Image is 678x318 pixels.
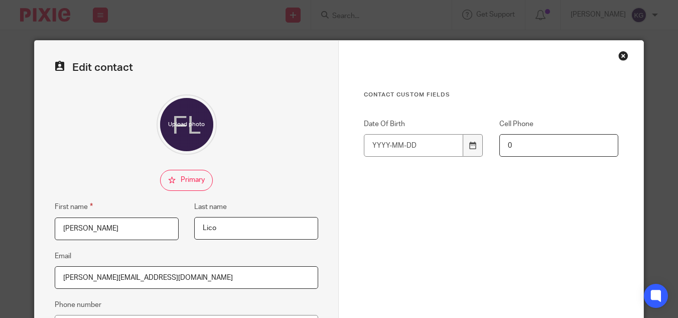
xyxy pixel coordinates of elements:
[55,61,319,74] h2: Edit contact
[55,251,71,261] label: Email
[194,202,227,212] label: Last name
[364,119,483,129] label: Date Of Birth
[618,51,628,61] div: Close this dialog window
[364,134,463,157] input: YYYY-MM-DD
[364,91,618,99] h3: Contact Custom fields
[55,201,93,213] label: First name
[55,300,101,310] label: Phone number
[499,119,619,129] label: Cell Phone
